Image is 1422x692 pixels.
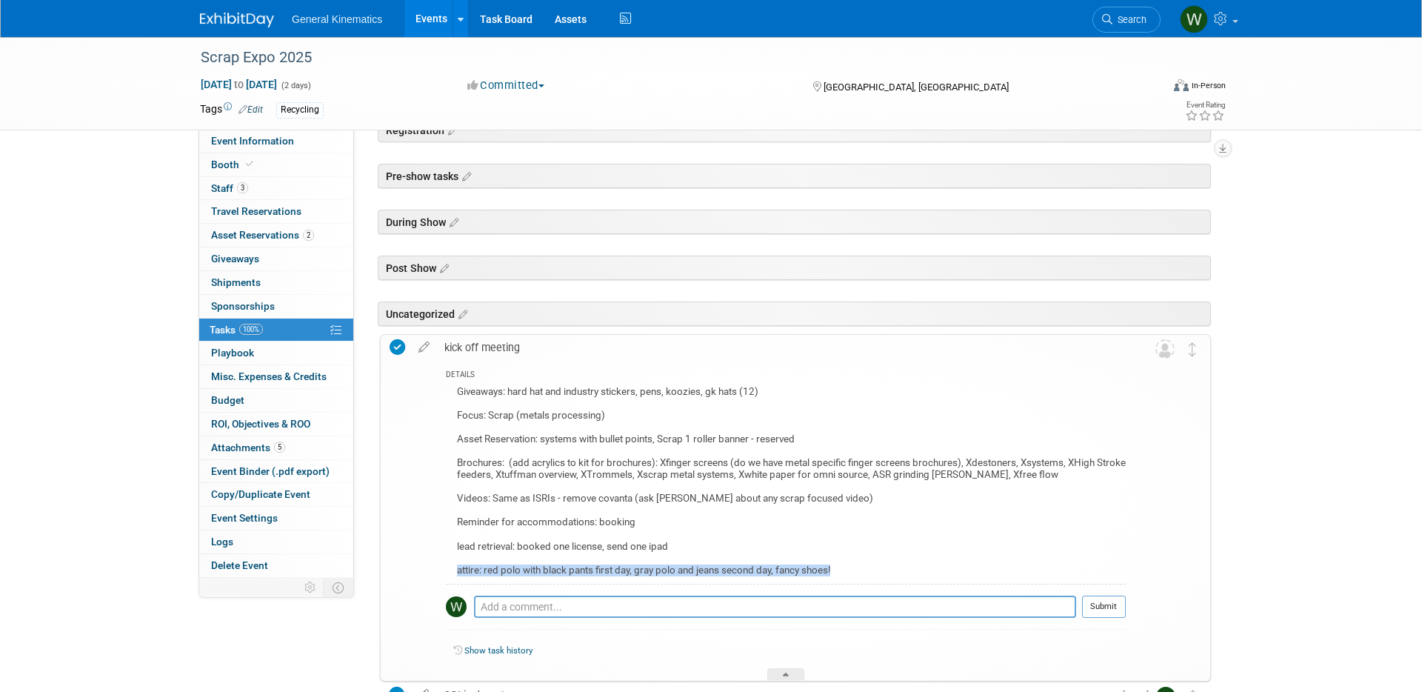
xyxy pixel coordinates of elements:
a: ROI, Objectives & ROO [199,413,353,436]
a: Shipments [199,271,353,294]
span: Asset Reservations [211,229,314,241]
a: Travel Reservations [199,200,353,223]
img: ExhibitDay [200,13,274,27]
span: Event Binder (.pdf export) [211,465,330,477]
a: Edit sections [436,260,449,275]
span: 2 [303,230,314,241]
a: Misc. Expenses & Credits [199,365,353,388]
a: Edit [238,104,263,115]
img: Unassigned [1155,339,1175,359]
a: Giveaways [199,247,353,270]
span: 5 [274,442,285,453]
span: Sponsorships [211,300,275,312]
td: Toggle Event Tabs [324,578,354,597]
span: Booth [211,159,256,170]
img: Whitney Swanson [1180,5,1208,33]
a: Event Binder (.pdf export) [199,460,353,483]
img: Format-Inperson.png [1174,79,1189,91]
div: Pre-show tasks [378,164,1211,188]
span: Travel Reservations [211,205,301,217]
span: Event Settings [211,512,278,524]
span: Delete Event [211,559,268,571]
a: edit [411,341,437,354]
a: Budget [199,389,353,412]
a: Staff3 [199,177,353,200]
a: Edit sections [446,214,458,229]
a: Asset Reservations2 [199,224,353,247]
span: Event Information [211,135,294,147]
span: Shipments [211,276,261,288]
a: Logs [199,530,353,553]
a: Attachments5 [199,436,353,459]
div: Post Show [378,256,1211,280]
div: In-Person [1191,80,1226,91]
i: Booth reservation complete [246,160,253,168]
div: Uncategorized [378,302,1211,326]
a: Event Settings [199,507,353,530]
div: Event Format [1073,77,1226,99]
div: Event Rating [1185,102,1225,109]
div: Recycling [276,102,324,118]
span: Giveaways [211,253,259,265]
span: to [232,79,246,90]
a: Event Information [199,130,353,153]
a: Playbook [199,342,353,365]
span: ROI, Objectives & ROO [211,418,310,430]
button: Committed [462,78,550,93]
td: Tags [200,102,263,119]
a: Edit sections [458,168,471,183]
button: Submit [1082,596,1126,618]
td: Personalize Event Tab Strip [298,578,324,597]
a: Edit sections [455,306,467,321]
a: Booth [199,153,353,176]
span: 3 [237,182,248,193]
span: Logs [211,536,233,548]
span: General Kinematics [292,13,382,25]
a: Show task history [464,645,533,656]
span: Budget [211,394,244,406]
span: Misc. Expenses & Credits [211,370,327,382]
div: Scrap Expo 2025 [196,44,1138,71]
i: Move task [1189,342,1196,356]
span: Tasks [210,324,263,336]
div: DETAILS [446,370,1126,382]
span: Copy/Duplicate Event [211,488,310,500]
div: During Show [378,210,1211,234]
a: Edit sections [444,122,457,137]
span: [GEOGRAPHIC_DATA], [GEOGRAPHIC_DATA] [824,81,1009,93]
a: Search [1092,7,1161,33]
span: Staff [211,182,248,194]
div: kick off meeting [437,335,1126,360]
span: 100% [239,324,263,335]
a: Sponsorships [199,295,353,318]
span: Attachments [211,442,285,453]
a: Tasks100% [199,319,353,342]
span: [DATE] [DATE] [200,78,278,91]
span: Playbook [211,347,254,359]
span: Search [1112,14,1146,25]
div: Giveaways: hard hat and industry stickers, pens, koozies, gk hats (12) Focus: Scrap (metals proce... [446,382,1126,584]
a: Copy/Duplicate Event [199,483,353,506]
img: Whitney Swanson [446,596,467,617]
span: (2 days) [280,81,311,90]
a: Delete Event [199,554,353,577]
